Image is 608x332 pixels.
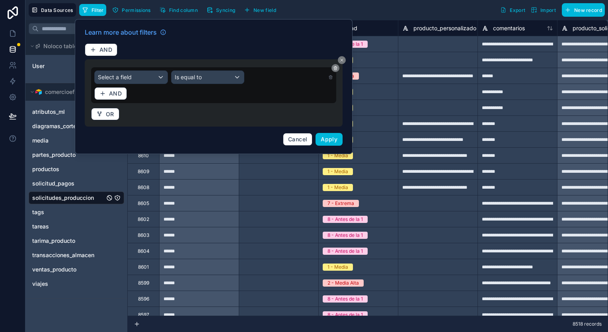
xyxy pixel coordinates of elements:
[327,152,348,159] div: 1 - Media
[138,248,150,254] div: 8604
[32,108,105,116] a: atributos_ml
[29,60,124,72] div: User
[94,70,168,84] button: Select a field
[562,3,605,17] button: New record
[32,237,105,245] a: tarima_producto
[157,4,201,16] button: Find column
[98,74,132,80] span: Select a field
[43,42,80,50] span: Noloco tables
[540,7,556,13] span: Import
[29,105,124,118] div: atributos_ml
[32,194,94,202] span: solicitudes_produccion
[327,295,363,303] div: 8 - Antes de la 1
[138,152,149,159] div: 8610
[29,3,76,17] button: Data Sources
[138,184,149,191] div: 8608
[109,90,122,97] span: AND
[573,321,602,327] span: 8518 records
[204,4,238,16] button: Syncing
[29,263,124,276] div: ventas_producto
[29,234,124,247] div: tarima_producto
[138,296,149,302] div: 8596
[32,251,105,259] a: transacciones_almacen
[32,165,105,173] a: productos
[29,163,124,176] div: productos
[32,223,105,230] a: tareas
[29,120,124,133] div: diagramas_corte
[241,4,279,16] button: New field
[138,168,149,175] div: 8609
[510,7,525,13] span: Export
[493,24,525,32] span: comentarios
[32,266,76,273] span: ventas_producto
[321,136,337,143] span: Apply
[559,3,605,17] a: New record
[288,136,307,143] span: Cancel
[29,41,119,52] button: Noloco tables
[327,248,363,255] div: 8 - Antes de la 1
[91,108,119,121] button: OR
[29,177,124,190] div: solicitud_pagos
[413,24,476,32] span: producto_personalizado
[41,7,73,13] span: Data Sources
[32,62,45,70] span: User
[32,266,105,273] a: ventas_producto
[122,7,150,13] span: Permissions
[32,180,105,187] a: solicitud_pagos
[45,88,109,96] span: comercioeficienteysingular
[574,7,602,13] span: New record
[29,220,124,233] div: tareas
[327,184,348,191] div: 1 - Media
[283,133,312,146] button: Cancel
[85,27,157,37] span: Learn more about filters
[327,216,363,223] div: 8 - Antes de la 1
[32,194,105,202] a: solicitudes_produccion
[316,133,343,146] button: Apply
[94,87,127,100] button: AND
[138,280,149,286] div: 8599
[327,279,359,287] div: 2 - Media Alta
[29,134,124,147] div: media
[29,206,124,219] div: tags
[171,70,245,84] button: Is equal to
[32,251,94,259] span: transacciones_almacen
[32,137,49,145] span: media
[109,4,153,16] button: Permissions
[138,200,149,207] div: 8605
[528,3,559,17] button: Import
[99,46,112,53] span: AND
[32,208,105,216] a: tags
[32,151,76,159] span: partes_producto
[92,7,104,13] span: Filter
[32,151,105,159] a: partes_producto
[138,312,149,318] div: 8597
[79,4,107,16] button: Filter
[327,311,363,318] div: 8 - Antes de la 1
[32,280,48,288] span: viajes
[109,4,156,16] a: Permissions
[35,89,42,95] img: Airtable Logo
[32,208,44,216] span: tags
[106,111,114,118] span: OR
[32,180,74,187] span: solicitud_pagos
[29,277,124,290] div: viajes
[29,191,124,204] div: solicitudes_produccion
[327,168,348,175] div: 1 - Media
[32,62,97,70] a: User
[204,4,241,16] a: Syncing
[138,216,149,223] div: 8602
[29,249,124,262] div: transacciones_almacen
[29,86,113,98] button: Airtable Logocomercioeficienteysingular
[32,122,105,130] a: diagramas_corte
[138,232,149,238] div: 8603
[85,27,166,37] a: Learn more about filters
[327,232,363,239] div: 8 - Antes de la 1
[169,7,198,13] span: Find column
[29,148,124,161] div: partes_producto
[253,7,276,13] span: New field
[497,3,528,17] button: Export
[32,280,105,288] a: viajes
[138,264,149,270] div: 8601
[216,7,235,13] span: Syncing
[32,122,76,130] span: diagramas_corte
